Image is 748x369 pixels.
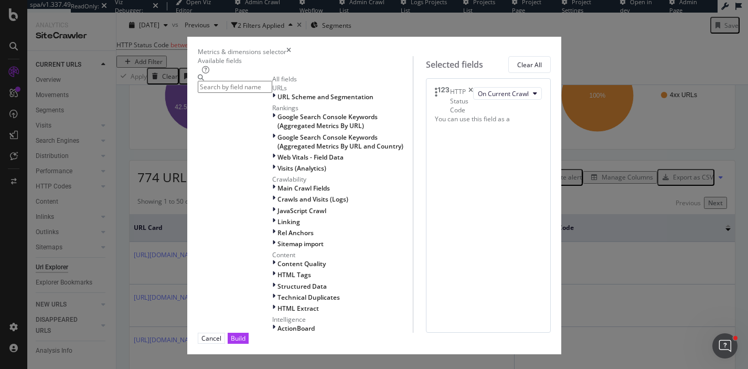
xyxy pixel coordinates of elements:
span: Sitemap import [277,239,324,248]
div: Crawlability [272,175,413,184]
div: Content [272,250,413,259]
div: Cancel [201,334,221,343]
div: Intelligence [272,315,413,324]
div: Selected fields [426,59,483,71]
div: HTTP Status Code [450,87,468,114]
span: Linking [277,217,300,226]
span: Main Crawl Fields [277,184,330,193]
span: HTML Extract [277,304,319,313]
button: Cancel [198,333,225,344]
iframe: Intercom live chat [712,333,738,359]
div: URLs [272,83,413,92]
span: HTML Tags [277,270,311,279]
span: Content Quality [277,259,326,268]
button: On Current Crawl [473,87,542,100]
div: HTTP Status CodetimesOn Current Crawl [435,87,542,114]
div: Rankings [272,103,413,112]
div: All fields [272,75,413,83]
div: times [286,47,291,56]
span: On Current Crawl [478,89,529,98]
span: Structured Data [277,282,327,291]
span: Technical Duplicates [277,293,340,302]
span: URL Scheme and Segmentation [277,92,373,101]
div: modal [187,37,561,354]
button: Clear All [508,56,551,73]
span: Crawls and Visits (Logs) [277,195,348,204]
span: Web Vitals - Field Data [277,153,344,162]
span: Google Search Console Keywords (Aggregated Metrics By URL) [277,112,378,130]
span: JavaScript Crawl [277,206,326,215]
div: times [468,87,473,114]
div: Available fields [198,56,413,65]
span: Google Search Console Keywords (Aggregated Metrics By URL and Country) [277,133,403,151]
div: You can use this field as a [435,114,542,123]
input: Search by field name [198,81,272,93]
button: Build [228,333,249,344]
div: Clear All [517,60,542,69]
div: Metrics & dimensions selector [198,47,286,56]
span: ActionBoard [277,324,315,333]
span: Visits (Analytics) [277,164,326,173]
div: Build [231,334,245,343]
span: Rel Anchors [277,228,314,237]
